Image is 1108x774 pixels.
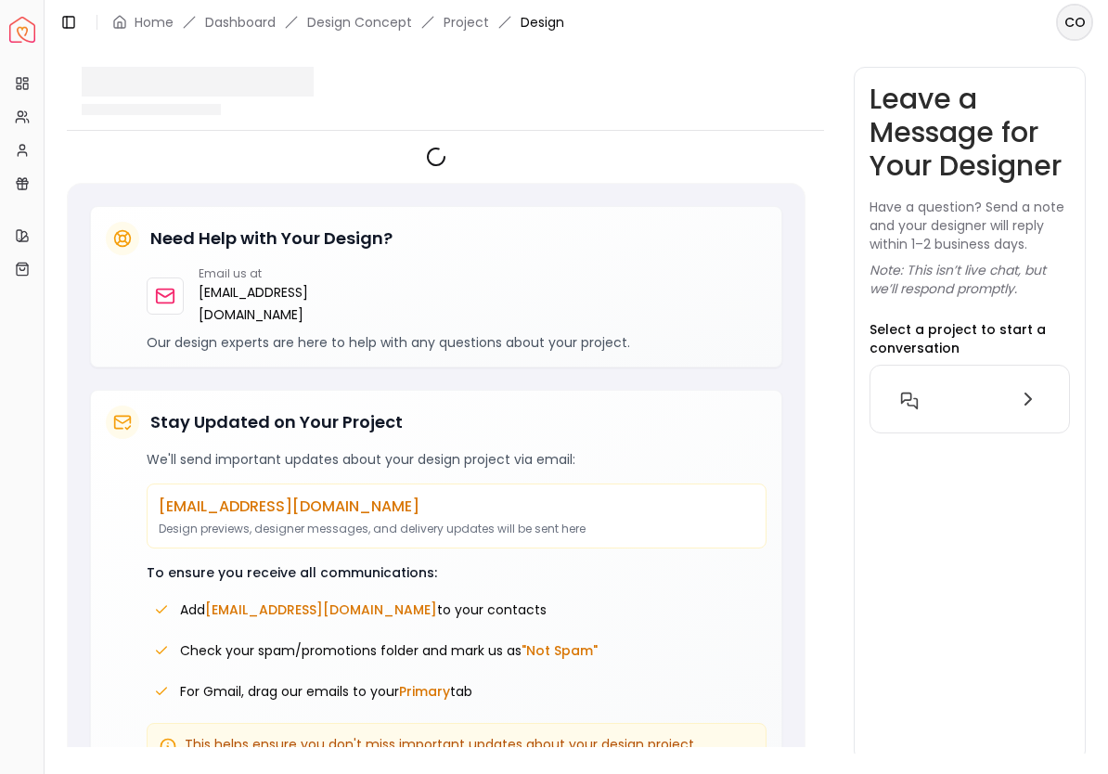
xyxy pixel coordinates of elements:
h5: Stay Updated on Your Project [150,409,403,435]
a: Dashboard [205,13,276,32]
p: Email us at [199,266,308,281]
a: Project [444,13,489,32]
span: "Not Spam" [522,641,598,660]
p: Our design experts are here to help with any questions about your project. [147,333,767,352]
p: Note: This isn’t live chat, but we’ll respond promptly. [870,261,1071,298]
span: CO [1058,6,1091,39]
h5: Need Help with Your Design? [150,226,393,252]
p: To ensure you receive all communications: [147,563,767,582]
span: For Gmail, drag our emails to your tab [180,682,472,701]
nav: breadcrumb [112,13,564,32]
p: [EMAIL_ADDRESS][DOMAIN_NAME] [159,496,754,518]
p: Select a project to start a conversation [870,320,1071,357]
a: Spacejoy [9,17,35,43]
p: We'll send important updates about your design project via email: [147,450,767,469]
li: Design Concept [307,13,412,32]
h3: Leave a Message for Your Designer [870,83,1071,183]
span: Check your spam/promotions folder and mark us as [180,641,598,660]
span: Design [521,13,564,32]
button: CO [1056,4,1093,41]
span: Primary [399,682,450,701]
span: Add to your contacts [180,600,547,619]
p: Have a question? Send a note and your designer will reply within 1–2 business days. [870,198,1071,253]
span: [EMAIL_ADDRESS][DOMAIN_NAME] [205,600,437,619]
img: Spacejoy Logo [9,17,35,43]
p: Design previews, designer messages, and delivery updates will be sent here [159,522,754,536]
span: This helps ensure you don't miss important updates about your design project. [185,735,697,754]
a: Home [135,13,174,32]
a: [EMAIL_ADDRESS][DOMAIN_NAME] [199,281,308,326]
